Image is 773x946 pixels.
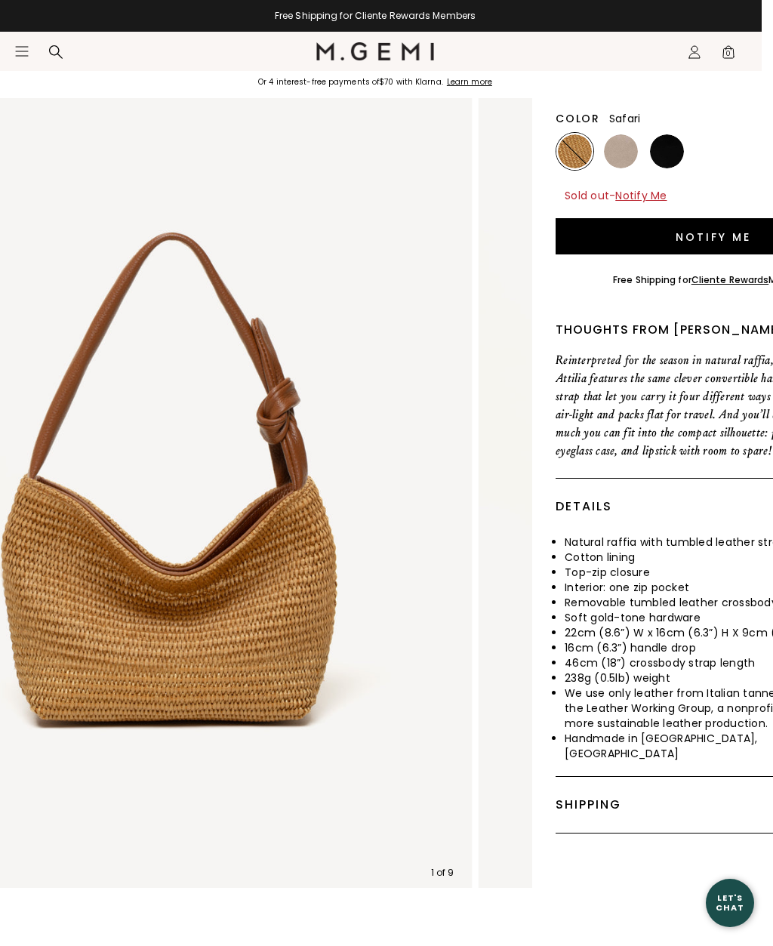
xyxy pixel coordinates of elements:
div: Let's Chat [706,893,754,912]
img: M.Gemi [316,42,435,60]
div: 1 of 9 [431,867,454,879]
img: Oatmeal [604,134,638,168]
h2: Color [556,112,600,125]
span: Notify Me [615,188,667,203]
span: 0 [721,48,736,63]
span: Safari [609,111,641,126]
img: Safari [558,134,592,168]
a: Cliente Rewards [691,273,769,286]
span: Sold out - [565,188,667,203]
button: Open site menu [14,44,29,59]
img: Black [650,134,684,168]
